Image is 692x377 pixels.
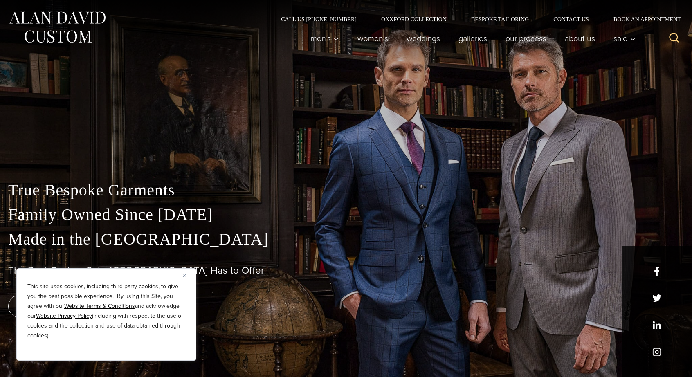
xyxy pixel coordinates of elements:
a: Website Terms & Conditions [64,302,135,310]
a: About Us [556,30,604,47]
a: Contact Us [541,16,601,22]
a: Our Process [497,30,556,47]
nav: Secondary Navigation [269,16,684,22]
nav: Primary Navigation [301,30,640,47]
a: Bespoke Tailoring [459,16,541,22]
a: weddings [398,30,449,47]
a: book an appointment [8,295,123,318]
img: Alan David Custom [8,9,106,45]
a: Oxxford Collection [369,16,459,22]
a: Website Privacy Policy [36,312,92,320]
a: Galleries [449,30,497,47]
a: Book an Appointment [601,16,684,22]
a: Women’s [348,30,398,47]
h1: The Best Custom Suits [GEOGRAPHIC_DATA] Has to Offer [8,265,684,276]
p: This site uses cookies, including third party cookies, to give you the best possible experience. ... [27,282,185,341]
span: Sale [613,34,636,43]
p: True Bespoke Garments Family Owned Since [DATE] Made in the [GEOGRAPHIC_DATA] [8,178,684,251]
button: Close [183,270,193,280]
button: View Search Form [664,29,684,48]
a: Call Us [PHONE_NUMBER] [269,16,369,22]
img: Close [183,274,186,277]
span: Men’s [310,34,339,43]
